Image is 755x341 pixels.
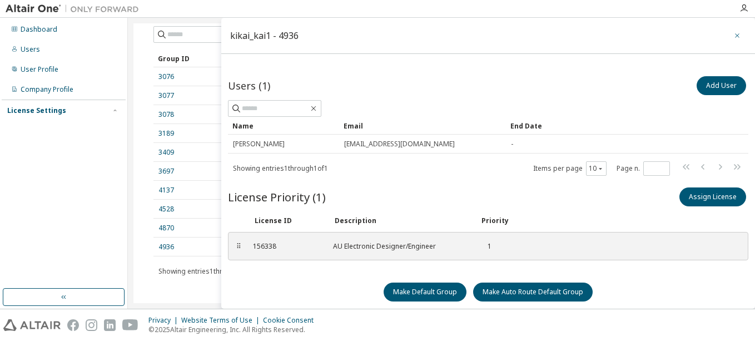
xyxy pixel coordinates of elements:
[255,216,321,225] div: License ID
[67,319,79,331] img: facebook.svg
[480,242,491,251] div: 1
[158,224,174,233] a: 4870
[158,167,174,176] a: 3697
[3,319,61,331] img: altair_logo.svg
[235,242,242,251] div: ⠿
[122,319,138,331] img: youtube.svg
[104,319,116,331] img: linkedin.svg
[510,117,712,135] div: End Date
[344,140,455,149] span: [EMAIL_ADDRESS][DOMAIN_NAME]
[21,25,57,34] div: Dashboard
[158,91,174,100] a: 3077
[263,316,320,325] div: Cookie Consent
[230,31,299,40] div: kikai_kai1 - 4936
[228,189,326,205] span: License Priority (1)
[158,72,174,81] a: 3076
[233,140,285,149] span: [PERSON_NAME]
[21,65,58,74] div: User Profile
[384,283,466,302] button: Make Default Group
[21,85,73,94] div: Company Profile
[473,283,593,302] button: Make Auto Route Default Group
[253,242,320,251] div: 156338
[148,316,181,325] div: Privacy
[158,243,174,251] a: 4936
[158,148,174,157] a: 3409
[335,216,468,225] div: Description
[589,164,604,173] button: 10
[6,3,145,14] img: Altair One
[158,50,260,67] div: Group ID
[86,319,97,331] img: instagram.svg
[21,45,40,54] div: Users
[333,242,466,251] div: AU Electronic Designer/Engineer
[232,117,335,135] div: Name
[158,266,261,276] span: Showing entries 1 through 10 of 22
[148,325,320,334] p: © 2025 Altair Engineering, Inc. All Rights Reserved.
[233,164,328,173] span: Showing entries 1 through 1 of 1
[344,117,501,135] div: Email
[158,129,174,138] a: 3189
[181,316,263,325] div: Website Terms of Use
[158,186,174,195] a: 4137
[7,106,66,115] div: License Settings
[617,161,670,176] span: Page n.
[158,205,174,214] a: 4528
[481,216,509,225] div: Priority
[533,161,607,176] span: Items per page
[697,76,746,95] button: Add User
[679,187,746,206] button: Assign License
[511,140,513,149] span: -
[158,110,174,119] a: 3078
[228,79,270,92] span: Users (1)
